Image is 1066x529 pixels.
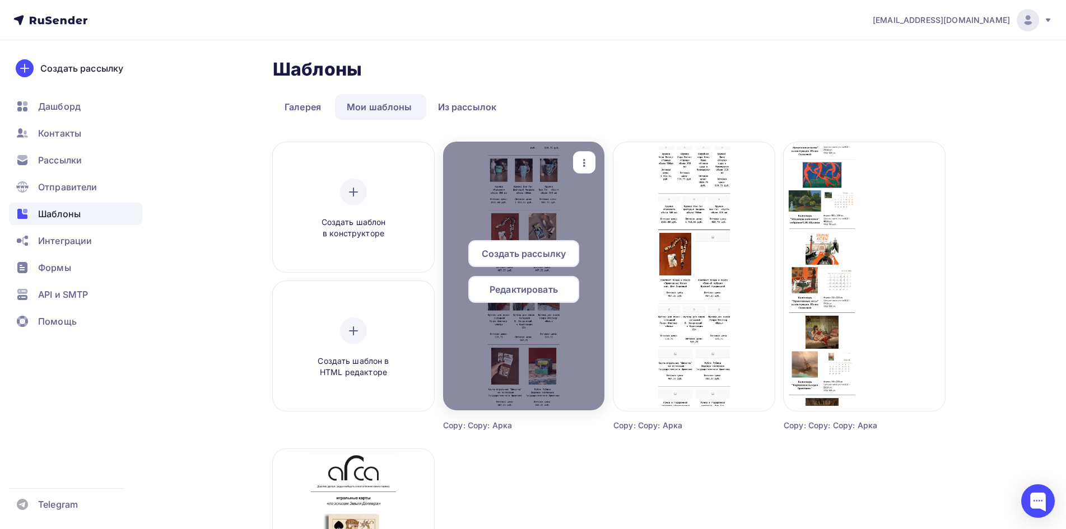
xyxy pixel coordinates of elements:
[38,315,77,328] span: Помощь
[873,9,1053,31] a: [EMAIL_ADDRESS][DOMAIN_NAME]
[38,234,92,247] span: Интеграции
[273,94,333,120] a: Галерея
[9,149,142,171] a: Рассылки
[38,498,78,511] span: Telegram
[273,58,362,81] h2: Шаблоны
[300,355,407,378] span: Создать шаблон в HTML редакторе
[9,256,142,279] a: Формы
[38,153,82,167] span: Рассылки
[38,180,97,194] span: Отправители
[490,283,558,296] span: Редактировать
[335,94,424,120] a: Мои шаблоны
[300,217,407,240] span: Создать шаблон в конструкторе
[38,100,81,113] span: Дашборд
[38,207,81,221] span: Шаблоны
[38,288,88,301] span: API и SMTP
[38,127,81,140] span: Контакты
[482,247,566,260] span: Создать рассылку
[426,94,509,120] a: Из рассылок
[613,420,734,431] div: Copy: Copy: Арка
[9,203,142,225] a: Шаблоны
[9,122,142,144] a: Контакты
[40,62,123,75] div: Создать рассылку
[9,95,142,118] a: Дашборд
[9,176,142,198] a: Отправители
[38,261,71,274] span: Формы
[784,420,905,431] div: Copy: Copy: Copy: Арка
[443,420,564,431] div: Copy: Copy: Арка
[873,15,1010,26] span: [EMAIL_ADDRESS][DOMAIN_NAME]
